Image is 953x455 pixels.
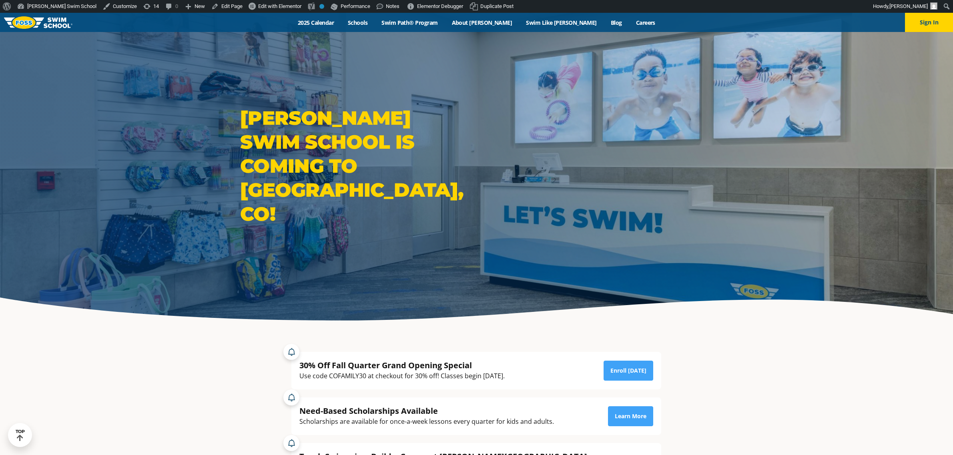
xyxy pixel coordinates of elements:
a: Learn More [608,406,653,426]
div: 30% Off Fall Quarter Grand Opening Special [299,360,505,371]
a: Schools [341,19,375,26]
div: Use code COFAMILY30 at checkout for 30% off! Classes begin [DATE]. [299,371,505,381]
a: Swim Like [PERSON_NAME] [519,19,604,26]
a: Careers [629,19,662,26]
span: Edit with Elementor [258,3,301,9]
button: Sign In [905,13,953,32]
div: Need-Based Scholarships Available [299,405,554,416]
a: Enroll [DATE] [604,361,653,381]
img: FOSS Swim School Logo [4,16,72,29]
a: About [PERSON_NAME] [445,19,519,26]
a: Swim Path® Program [375,19,445,26]
div: No index [319,4,324,9]
a: Blog [604,19,629,26]
div: TOP [16,429,25,441]
div: Scholarships are available for once-a-week lessons every quarter for kids and adults. [299,416,554,427]
a: 2025 Calendar [291,19,341,26]
h1: [PERSON_NAME] Swim School is coming to [GEOGRAPHIC_DATA], CO! [240,106,472,226]
span: [PERSON_NAME] [889,3,928,9]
